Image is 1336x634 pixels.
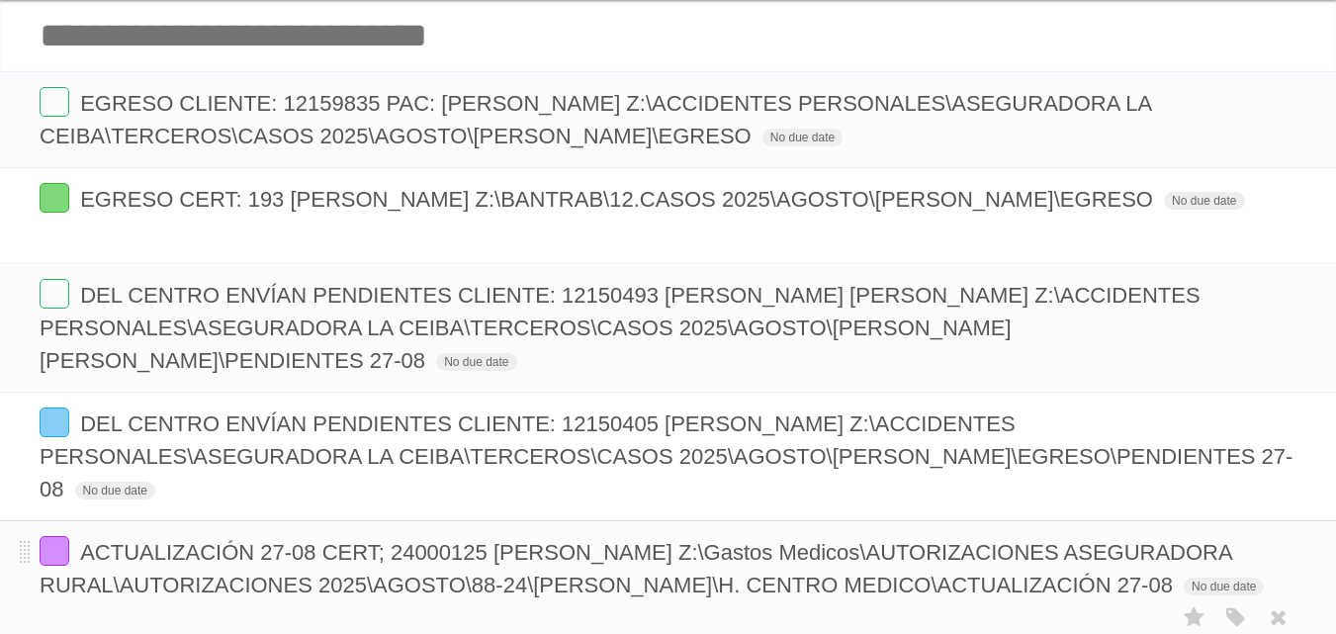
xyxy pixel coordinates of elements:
span: EGRESO CERT: 193 [PERSON_NAME] Z:\BANTRAB\12.CASOS 2025\AGOSTO\[PERSON_NAME]\EGRESO [80,187,1158,212]
span: DEL CENTRO ENVÍAN PENDIENTES CLIENTE: 12150493 [PERSON_NAME] [PERSON_NAME] Z:\ACCIDENTES PERSONAL... [40,283,1201,373]
label: Done [40,279,69,309]
label: Done [40,536,69,566]
span: EGRESO CLIENTE: 12159835 PAC: [PERSON_NAME] Z:\ACCIDENTES PERSONALES\ASEGURADORA LA CEIBA\TERCERO... [40,91,1151,148]
span: No due date [436,353,516,371]
label: Done [40,87,69,117]
label: Done [40,183,69,213]
label: Done [40,408,69,437]
span: DEL CENTRO ENVÍAN PENDIENTES CLIENTE: 12150405 [PERSON_NAME] Z:\ACCIDENTES PERSONALES\ASEGURADORA... [40,411,1292,501]
label: Star task [1176,601,1213,634]
span: No due date [1164,192,1244,210]
span: No due date [1184,578,1264,595]
span: No due date [762,129,843,146]
span: ACTUALIZACIÓN 27-08 CERT; 24000125 [PERSON_NAME] Z:\Gastos Medicos\AUTORIZACIONES ASEGURADORA RUR... [40,540,1231,597]
span: No due date [75,482,155,499]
